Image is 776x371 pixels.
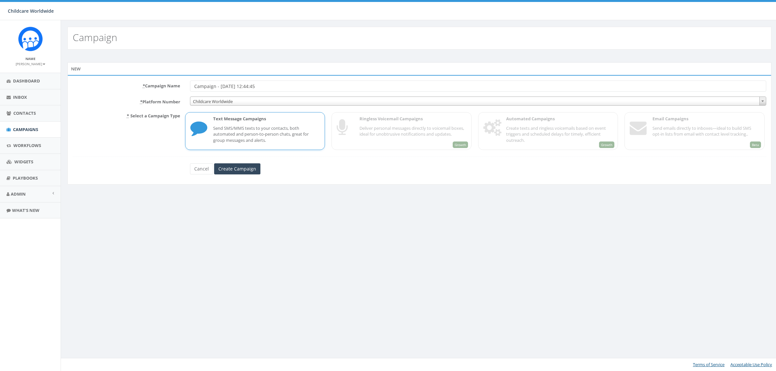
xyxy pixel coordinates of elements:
span: Inbox [13,94,27,100]
div: New [67,62,771,75]
span: Widgets [14,159,33,165]
input: Create Campaign [214,163,260,174]
abbr: required [143,83,145,89]
span: Workflows [13,142,41,148]
p: Text Message Campaigns [213,116,320,122]
span: Beta [750,141,761,148]
a: [PERSON_NAME] [16,61,45,67]
span: Dashboard [13,78,40,84]
a: Cancel [190,163,213,174]
input: Enter Campaign Name [190,81,766,92]
label: Campaign Name [68,81,185,89]
small: Name [25,56,36,61]
p: Send SMS/MMS texts to your contacts, both automated and person-to-person chats, great for group m... [213,125,320,143]
span: Campaigns [13,126,38,132]
span: Admin [11,191,26,197]
span: Select a Campaign Type [130,113,180,119]
span: What's New [12,207,39,213]
img: Rally_Corp_Icon.png [18,27,43,51]
span: Growth [453,141,468,148]
span: Childcare Worldwide [8,8,54,14]
h2: Campaign [73,32,117,43]
span: Childcare Worldwide [190,96,766,106]
span: Growth [599,141,614,148]
span: Contacts [13,110,36,116]
span: Playbooks [13,175,38,181]
label: Platform Number [68,96,185,105]
span: Childcare Worldwide [190,97,766,106]
abbr: required [140,99,142,105]
a: Terms of Service [693,362,725,367]
a: Acceptable Use Policy [730,362,772,367]
small: [PERSON_NAME] [16,62,45,66]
